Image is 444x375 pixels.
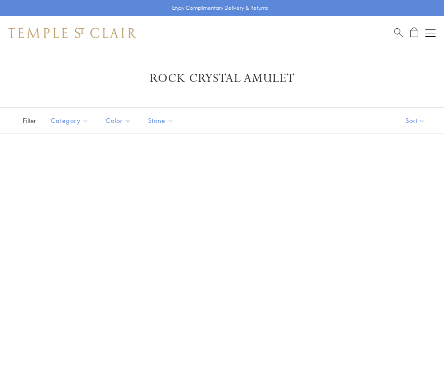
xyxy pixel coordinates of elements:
[394,27,403,38] a: Search
[8,28,136,38] img: Temple St. Clair
[44,111,95,130] button: Category
[21,71,423,86] h1: Rock Crystal Amulet
[47,115,95,126] span: Category
[410,27,418,38] a: Open Shopping Bag
[101,115,137,126] span: Color
[386,108,444,133] button: Show sort by
[142,111,180,130] button: Stone
[425,28,436,38] button: Open navigation
[172,4,268,12] p: Enjoy Complimentary Delivery & Returns
[144,115,180,126] span: Stone
[99,111,137,130] button: Color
